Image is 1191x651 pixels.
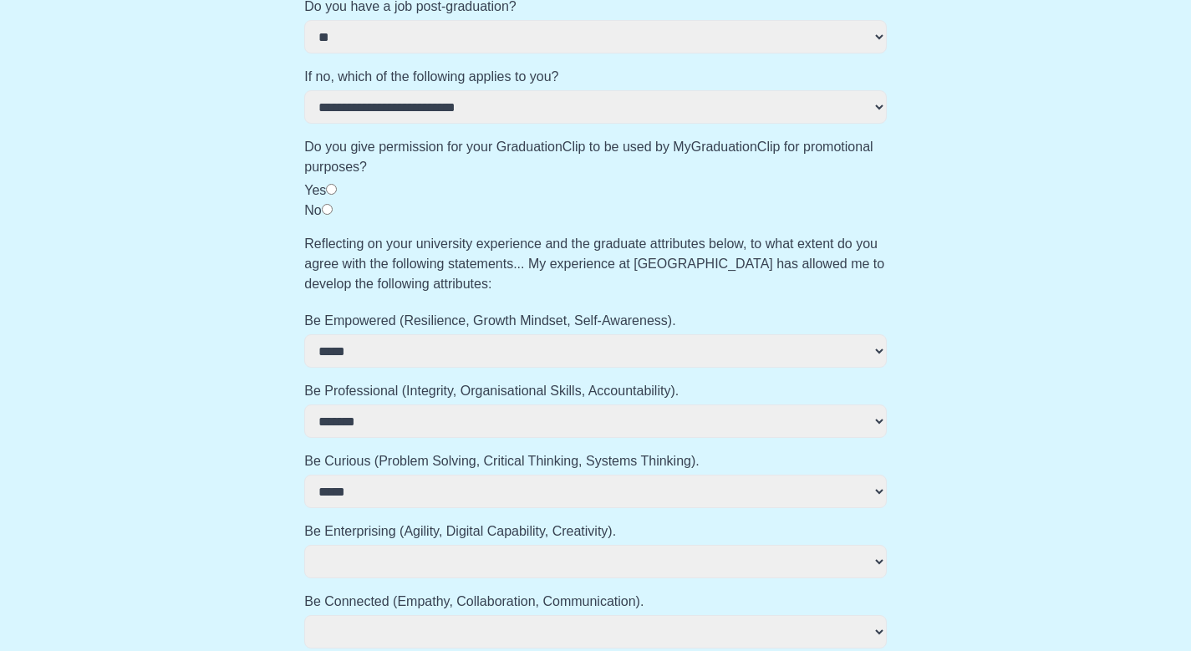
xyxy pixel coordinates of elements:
[304,203,321,217] label: No
[304,521,887,542] label: Be Enterprising (Agility, Digital Capability, Creativity).
[304,381,887,401] label: Be Professional (Integrity, Organisational Skills, Accountability).
[304,234,887,294] label: Reflecting on your university experience and the graduate attributes below, to what extent do you...
[304,67,887,87] label: If no, which of the following applies to you?
[304,311,887,331] label: Be Empowered (Resilience, Growth Mindset, Self-Awareness).
[304,137,887,177] label: Do you give permission for your GraduationClip to be used by MyGraduationClip for promotional pur...
[304,592,887,612] label: Be Connected (Empathy, Collaboration, Communication).
[304,183,326,197] label: Yes
[304,451,887,471] label: Be Curious (Problem Solving, Critical Thinking, Systems Thinking).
